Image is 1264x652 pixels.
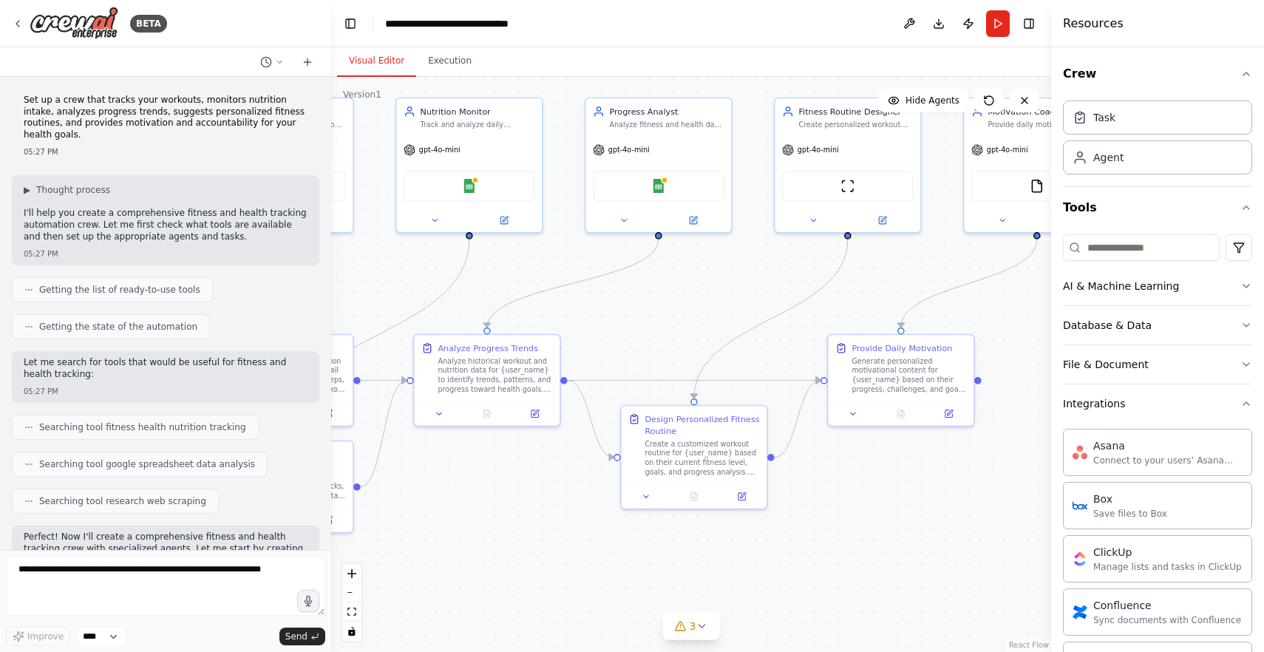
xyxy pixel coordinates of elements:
button: Crew [1063,53,1252,95]
img: Google Sheets [462,179,476,193]
button: No output available [876,407,926,421]
button: 3 [663,613,720,640]
button: Hide right sidebar [1019,13,1039,34]
div: Database & Data [1063,318,1152,333]
img: ScrapeWebsiteTool [840,179,854,193]
div: Sync documents with Confluence [1093,614,1241,626]
img: Box [1073,498,1087,513]
div: Nutrition Monitor [420,106,534,118]
div: Provide daily motivation, accountability, and positive reinforcement to help {user_name} stay com... [988,120,1102,129]
p: Perfect! Now I'll create a comprehensive fitness and health tracking crew with specialized agents... [24,532,307,566]
div: Motivation CoachProvide daily motivation, accountability, and positive reinforcement to help {use... [963,98,1111,234]
g: Edge from c6ad6bfc-aa43-4a83-a73c-1ed7c76df2a6 to 189af260-e445-40ef-a031-e0127d745ec2 [568,374,614,463]
button: Integrations [1063,384,1252,423]
div: Confluence [1093,598,1241,613]
div: Progress Analyst [609,106,724,118]
div: Provide Daily MotivationGenerate personalized motivational content for {user_name} based on their... [827,334,975,427]
button: Hide Agents [879,89,968,112]
img: ClickUp [1073,551,1087,566]
button: Open in side panel [849,214,915,228]
div: Analyze Progress TrendsAnalyze historical workout and nutrition data for {user_name} to identify ... [413,334,561,427]
span: ▶ [24,184,30,196]
div: 05:27 PM [24,146,307,157]
span: Searching tool google spreadsheet data analysis [39,458,255,470]
button: No output available [669,489,719,503]
span: Searching tool fitness health nutrition tracking [39,421,246,433]
div: Fitness Routine Designer [798,106,913,118]
button: Improve [6,627,70,646]
button: Tools [1063,187,1252,228]
p: I'll help you create a comprehensive fitness and health tracking automation crew. Let me first ch... [24,208,307,242]
button: AI & Machine Learning [1063,267,1252,305]
div: Create personalized workout routines for {user_name} based on their current fitness level, goals,... [798,120,913,129]
p: Let me search for tools that would be useful for fitness and health tracking: [24,357,307,380]
div: Asana [1093,438,1243,453]
div: Manage lists and tasks in ClickUp [1093,561,1242,573]
div: Agent [1093,150,1124,165]
div: Record [DATE] workout session for {user_name}, including all exercises performed, sets, reps, wei... [231,356,345,394]
span: Thought process [36,184,110,196]
img: Logo [30,7,118,40]
span: Improve [27,631,64,642]
div: Provide Daily Motivation [852,342,952,354]
div: 05:27 PM [24,386,307,397]
div: Box [1093,492,1167,506]
button: Switch to previous chat [254,53,290,71]
div: Task [1093,110,1115,125]
g: Edge from fa3b1102-2a6d-422f-9f58-efd0c2d5e391 to 58f918f1-b2df-49bc-8e74-6c509a5d62e2 [895,240,1043,327]
button: Hide left sidebar [340,13,361,34]
button: Start a new chat [296,53,319,71]
div: Connect to your users’ Asana accounts [1093,455,1243,466]
div: Record [DATE] workout session for {user_name}, including all exercises performed, sets, reps, wei... [206,334,354,427]
img: FileReadTool [1030,179,1044,193]
div: BETA [130,15,167,33]
g: Edge from 45858b2b-da15-44e0-b383-641da5873659 to 189af260-e445-40ef-a031-e0127d745ec2 [688,240,854,398]
div: Analyze historical workout and nutrition data for {user_name} to identify trends, patterns, and p... [438,356,552,394]
span: Getting the state of the automation [39,321,197,333]
button: Visual Editor [337,46,416,77]
span: Getting the list of ready-to-use tools [39,284,200,296]
button: Open in side panel [307,407,348,421]
div: Monitor and record {user_name}'s daily food intake, including meals, snacks, and beverages. Calcu... [206,441,354,534]
g: Edge from 189af260-e445-40ef-a031-e0127d745ec2 to 58f918f1-b2df-49bc-8e74-6c509a5d62e2 [775,374,820,463]
div: Progress AnalystAnalyze fitness and health data trends for {user_name}, identifying patterns in w... [585,98,733,234]
div: File & Document [1063,357,1149,372]
button: Open in side panel [659,214,726,228]
button: Open in side panel [928,407,969,421]
span: Send [285,631,307,642]
div: AI & Machine Learning [1063,279,1179,293]
div: Workout TrackerLog and track workout sessions for {user_name}, including exercises, sets, reps, w... [206,98,354,234]
nav: breadcrumb [385,16,509,31]
button: File & Document [1063,345,1252,384]
div: Analyze fitness and health data trends for {user_name}, identifying patterns in workout performan... [609,120,724,129]
g: Edge from c6ad6bfc-aa43-4a83-a73c-1ed7c76df2a6 to 58f918f1-b2df-49bc-8e74-6c509a5d62e2 [568,374,820,386]
div: Workout Tracker [231,106,345,118]
div: Create a customized workout routine for {user_name} based on their current fitness level, goals, ... [645,439,759,477]
button: fit view [342,602,361,622]
div: Integrations [1063,396,1125,411]
div: Crew [1063,95,1252,186]
span: Hide Agents [905,95,959,106]
span: gpt-4o-mini [987,146,1028,155]
div: Motivation Coach [988,106,1102,118]
g: Edge from 600e861e-4ae1-4553-8dd4-ece4a95d8a80 to c6ad6bfc-aa43-4a83-a73c-1ed7c76df2a6 [361,374,407,492]
button: Click to speak your automation idea [297,590,319,612]
img: Google Sheets [651,179,665,193]
button: zoom out [342,583,361,602]
button: Database & Data [1063,306,1252,344]
span: gpt-4o-mini [419,146,461,155]
span: 3 [690,619,696,634]
button: Open in side panel [514,407,555,421]
div: Save files to Box [1093,508,1167,520]
h4: Resources [1063,15,1124,33]
div: Analyze Progress Trends [438,342,538,354]
div: ClickUp [1093,545,1242,560]
button: toggle interactivity [342,622,361,641]
button: Open in side panel [470,214,537,228]
div: React Flow controls [342,564,361,641]
div: Track and analyze daily nutrition intake for {user_name}, including calories, macronutrients (pro... [420,120,534,129]
img: Asana [1073,445,1087,460]
button: Execution [416,46,483,77]
button: zoom in [342,564,361,583]
button: Open in side panel [1038,214,1104,228]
